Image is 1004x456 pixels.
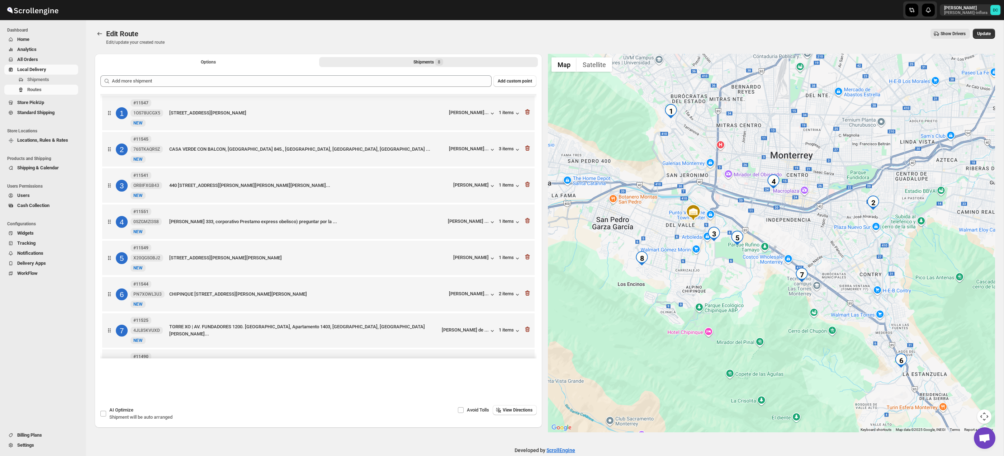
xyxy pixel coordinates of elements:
[4,268,78,278] button: WorkFlow
[503,407,532,413] span: View Directions
[6,1,60,19] img: ScrollEngine
[577,57,612,72] button: Show satellite imagery
[116,144,128,155] div: 2
[635,251,649,265] div: 8
[4,55,78,65] button: All Orders
[102,277,535,311] div: 6#11544PN7XOWL3U3NewNEWCHIPINQUE [STREET_ADDRESS][PERSON_NAME][PERSON_NAME][PERSON_NAME]...2 items
[17,271,38,276] span: WorkFlow
[17,432,42,438] span: Billing Plans
[133,193,143,198] span: NEW
[550,423,573,432] img: Google
[116,288,128,300] div: 6
[133,328,160,333] span: 4JL85KVUXD
[7,183,81,189] span: Users Permissions
[201,59,216,65] span: Options
[133,219,159,225] span: 0SZGMZI3S8
[133,100,148,105] b: #11547
[453,255,496,262] button: [PERSON_NAME]
[133,338,143,343] span: NEW
[993,8,998,13] text: DC
[766,174,781,189] div: 4
[102,205,535,239] div: 4#115510SZGMZI3S8NewNEW[PERSON_NAME] 333, corporativo Prestamo express obelisco) preguntar por la...
[112,75,492,87] input: Add more shipment
[4,440,78,450] button: Settings
[896,428,946,432] span: Map data ©2025 Google, INEGI
[109,414,172,420] span: Shipment will be auto arranged
[17,193,30,198] span: Users
[546,447,575,453] a: ScrollEngine
[453,182,496,189] button: [PERSON_NAME]
[133,255,160,261] span: X20QGSOBJ2
[109,407,133,413] span: AI Optimize
[498,78,532,84] span: Add custom point
[17,260,46,266] span: Delivery Apps
[499,327,521,334] button: 1 items
[102,96,535,130] div: 1#115471OS78UCGX5NewNEW[STREET_ADDRESS][PERSON_NAME][PERSON_NAME]...1 items
[4,135,78,145] button: Locations, Rules & Rates
[4,85,78,95] button: Routes
[4,44,78,55] button: Analytics
[499,146,521,153] div: 3 items
[4,201,78,211] button: Cash Collection
[442,327,489,333] div: [PERSON_NAME] de ...
[941,31,966,37] span: Show Drivers
[102,241,535,275] div: 5#11549X20QGSOBJ2NewNEW[STREET_ADDRESS][PERSON_NAME][PERSON_NAME][PERSON_NAME]1 items
[977,409,991,424] button: Map camera controls
[4,238,78,248] button: Tracking
[169,323,439,338] div: TORRE XO | AV. FUNDADORES 1200. [GEOGRAPHIC_DATA], Apartamento 1403, [GEOGRAPHIC_DATA], [GEOGRAPH...
[169,254,450,262] div: [STREET_ADDRESS][PERSON_NAME][PERSON_NAME]
[17,165,59,170] span: Shipping & Calendar
[95,29,105,39] button: Routes
[17,203,49,208] span: Cash Collection
[894,353,908,368] div: 6
[866,196,880,210] div: 2
[133,245,148,250] b: #11549
[102,313,535,348] div: 7#115254JL85KVUXDNewNEWTORRE XO | AV. FUNDADORES 1200. [GEOGRAPHIC_DATA], Apartamento 1403, [GEOG...
[319,57,538,67] button: Selected Shipments
[106,29,138,38] span: Edit Route
[133,183,159,188] span: ORBIFXGB43
[133,229,143,234] span: NEW
[499,255,521,262] button: 1 items
[4,228,78,238] button: Widgets
[448,218,489,224] div: [PERSON_NAME] ...
[4,258,78,268] button: Delivery Apps
[449,291,496,298] button: [PERSON_NAME]...
[133,291,162,297] span: PN7XOWL3U3
[133,354,148,359] b: #11490
[442,327,496,334] button: [PERSON_NAME] de ...
[4,430,78,440] button: Billing Plans
[449,110,489,115] div: [PERSON_NAME]...
[102,349,535,384] div: 8#11490DOAFT1Q41UNewNEW[PERSON_NAME][STREET_ADDRESS][PERSON_NAME][PERSON_NAME][PERSON_NAME]2 items
[499,291,521,298] div: 2 items
[664,104,678,118] div: 1
[499,110,521,117] button: 1 items
[449,146,489,151] div: [PERSON_NAME]...
[133,157,143,162] span: NEW
[133,318,148,323] b: #11525
[17,230,34,236] span: Widgets
[448,218,496,226] button: [PERSON_NAME] ...
[795,268,809,282] div: 7
[116,325,128,337] div: 7
[27,87,42,92] span: Routes
[413,58,443,66] div: Shipments
[106,39,165,45] p: Edit/update your created route
[17,57,38,62] span: All Orders
[169,182,450,189] div: 440 [STREET_ADDRESS][PERSON_NAME][PERSON_NAME][PERSON_NAME]...
[169,218,445,225] div: [PERSON_NAME] 333, corporativo Prestamo express obelisco) preguntar por la ...
[7,221,81,227] span: Configurations
[133,282,148,287] b: #11544
[974,427,995,449] a: Open chat
[133,173,148,178] b: #11541
[861,427,891,432] button: Keyboard shortcuts
[133,146,160,152] span: 76STKAQRSZ
[449,146,496,153] button: [PERSON_NAME]...
[116,180,128,192] div: 3
[133,209,148,214] b: #11551
[169,146,446,153] div: CASA VERDE CON BALCON, [GEOGRAPHIC_DATA] 845., [GEOGRAPHIC_DATA], [GEOGRAPHIC_DATA], [GEOGRAPHIC_...
[102,132,535,166] div: 2#1154576STKAQRSZNewNEWCASA VERDE CON BALCON, [GEOGRAPHIC_DATA] 845., [GEOGRAPHIC_DATA], [GEOGRAP...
